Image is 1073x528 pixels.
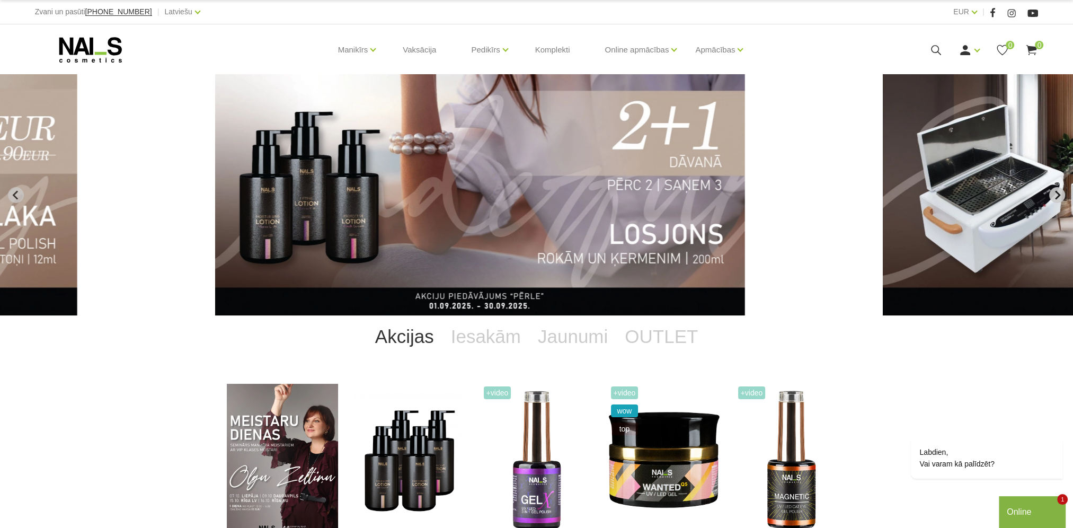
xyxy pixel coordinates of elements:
a: [PHONE_NUMBER] [85,8,152,16]
span: +Video [611,386,639,399]
a: EUR [953,5,969,18]
a: Komplekti [527,24,579,75]
button: Next slide [1049,187,1065,203]
span: wow [611,404,639,417]
iframe: chat widget [999,494,1068,528]
span: | [982,5,985,19]
a: Online apmācības [605,29,669,71]
a: Iesakām [442,315,529,358]
span: 0 [1006,41,1014,49]
a: Manikīrs [338,29,368,71]
a: Latviešu [165,5,192,18]
iframe: chat widget [877,342,1068,491]
li: 5 of 12 [215,74,859,315]
span: | [157,5,159,19]
span: [PHONE_NUMBER] [85,7,152,16]
a: 0 [996,43,1009,57]
a: Pedikīrs [471,29,500,71]
button: Previous slide [8,187,24,203]
a: 0 [1025,43,1038,57]
a: OUTLET [616,315,706,358]
span: +Video [738,386,766,399]
span: top [611,423,639,435]
div: Zvani un pasūti [35,5,152,19]
a: Jaunumi [529,315,616,358]
span: 0 [1035,41,1043,49]
a: Akcijas [367,315,442,358]
a: Vaksācija [394,24,445,75]
a: Apmācības [695,29,735,71]
span: +Video [484,386,511,399]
